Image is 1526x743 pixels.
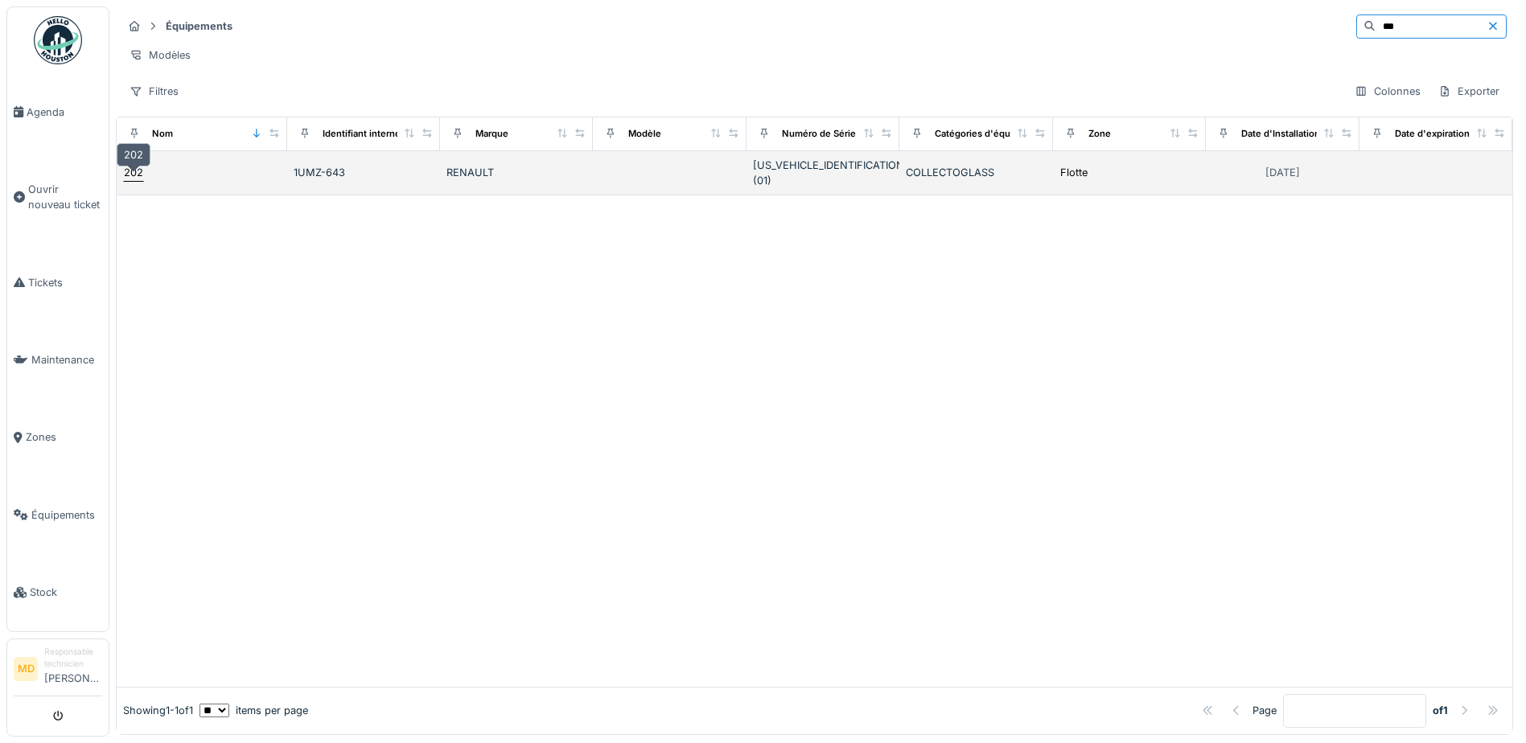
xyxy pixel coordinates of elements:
[199,703,308,718] div: items per page
[30,585,102,600] span: Stock
[124,165,143,180] div: 202
[117,143,150,166] div: 202
[26,429,102,445] span: Zones
[28,182,102,212] span: Ouvrir nouveau ticket
[1347,80,1428,103] div: Colonnes
[1395,127,1470,141] div: Date d'expiration
[44,646,102,692] li: [PERSON_NAME]
[31,352,102,367] span: Maintenance
[159,18,239,34] strong: Équipements
[1265,165,1300,180] div: [DATE]
[782,127,856,141] div: Numéro de Série
[14,646,102,696] a: MD Responsable technicien[PERSON_NAME]
[152,127,173,141] div: Nom
[7,476,109,553] a: Équipements
[122,80,186,103] div: Filtres
[7,554,109,631] a: Stock
[27,105,102,120] span: Agenda
[628,127,661,141] div: Modèle
[28,275,102,290] span: Tickets
[906,165,1046,180] div: COLLECTOGLASS
[7,150,109,244] a: Ouvrir nouveau ticket
[14,657,38,681] li: MD
[446,165,586,180] div: RENAULT
[122,43,198,67] div: Modèles
[753,158,893,188] div: [US_VEHICLE_IDENTIFICATION_NUMBER](01)
[475,127,508,141] div: Marque
[123,703,193,718] div: Showing 1 - 1 of 1
[31,507,102,523] span: Équipements
[294,165,434,180] div: 1UMZ-643
[7,321,109,398] a: Maintenance
[323,127,401,141] div: Identifiant interne
[7,73,109,150] a: Agenda
[7,399,109,476] a: Zones
[44,646,102,671] div: Responsable technicien
[1060,165,1088,180] div: Flotte
[1433,703,1448,718] strong: of 1
[1241,127,1320,141] div: Date d'Installation
[1252,703,1277,718] div: Page
[7,244,109,321] a: Tickets
[1431,80,1507,103] div: Exporter
[1088,127,1111,141] div: Zone
[935,127,1047,141] div: Catégories d'équipement
[34,16,82,64] img: Badge_color-CXgf-gQk.svg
